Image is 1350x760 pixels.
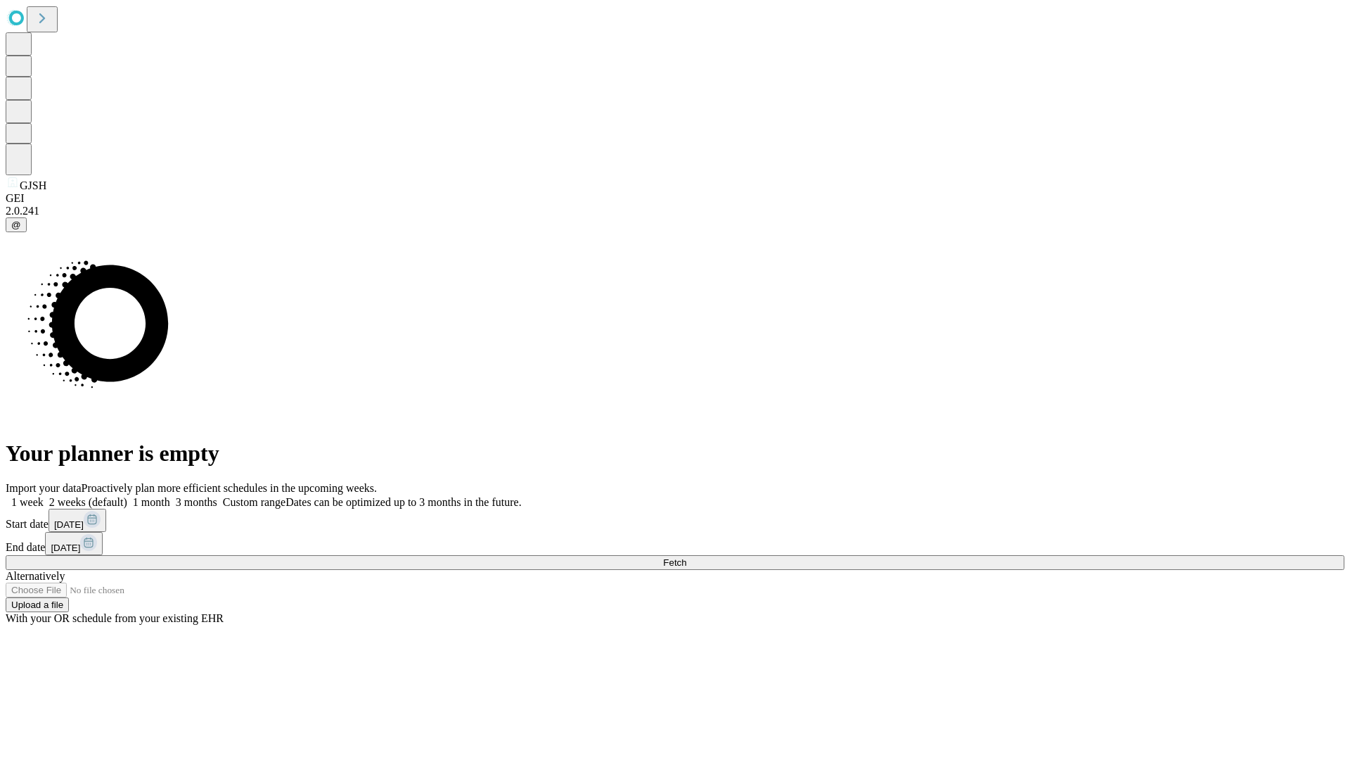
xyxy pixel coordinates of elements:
button: [DATE] [49,509,106,532]
button: [DATE] [45,532,103,555]
button: Fetch [6,555,1344,570]
span: With your OR schedule from your existing EHR [6,612,224,624]
span: [DATE] [51,543,80,553]
span: [DATE] [54,519,84,530]
span: 2 weeks (default) [49,496,127,508]
h1: Your planner is empty [6,441,1344,467]
span: Alternatively [6,570,65,582]
span: GJSH [20,179,46,191]
button: @ [6,217,27,232]
span: Dates can be optimized up to 3 months in the future. [285,496,521,508]
span: 1 month [133,496,170,508]
span: Import your data [6,482,82,494]
div: GEI [6,192,1344,205]
span: 1 week [11,496,44,508]
span: Proactively plan more efficient schedules in the upcoming weeks. [82,482,377,494]
span: 3 months [176,496,217,508]
div: 2.0.241 [6,205,1344,217]
span: @ [11,220,21,230]
span: Custom range [223,496,285,508]
button: Upload a file [6,597,69,612]
div: Start date [6,509,1344,532]
span: Fetch [663,557,686,568]
div: End date [6,532,1344,555]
